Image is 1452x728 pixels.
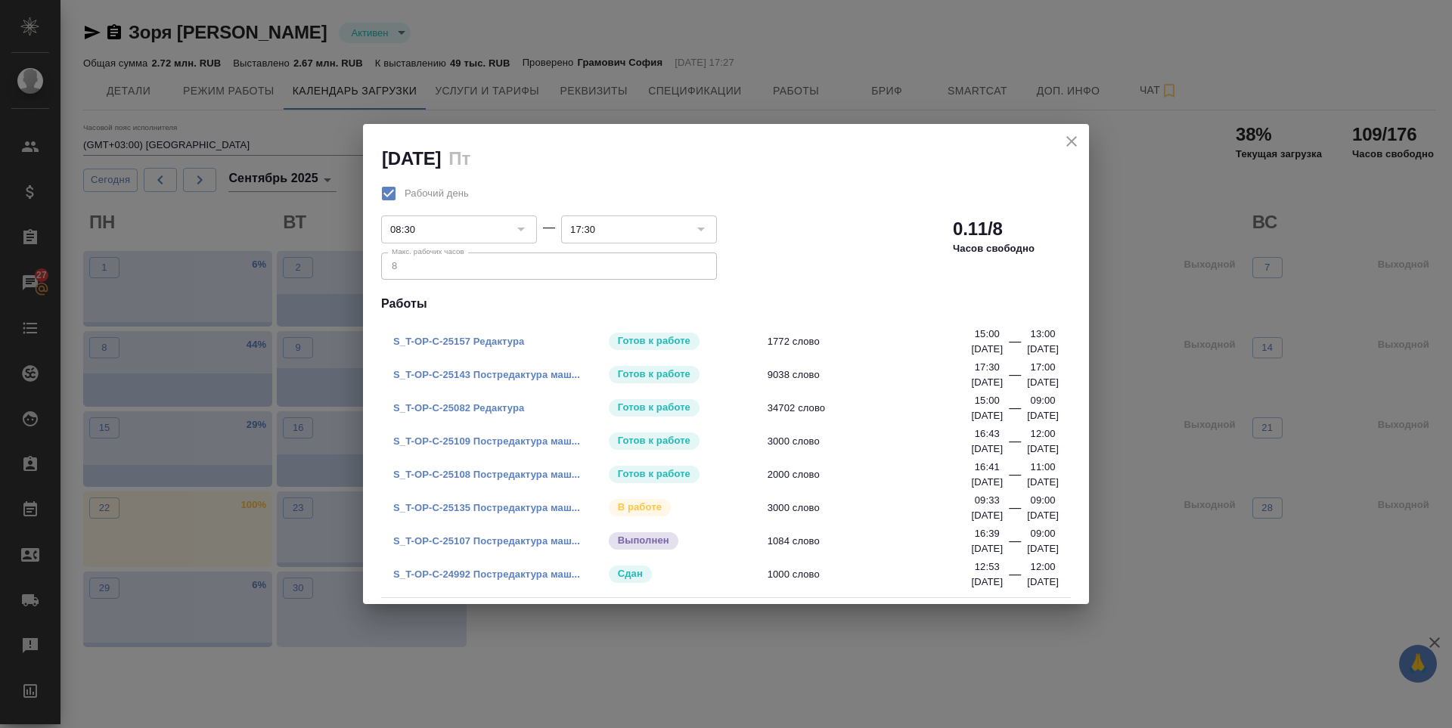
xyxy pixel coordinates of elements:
a: S_T-OP-C-25109 Постредактура маш... [393,435,580,447]
p: 12:00 [1031,559,1056,575]
p: [DATE] [1027,408,1059,423]
a: S_T-OP-C-24992 Постредактура маш... [393,568,580,580]
p: [DATE] [1027,508,1059,523]
p: Готов к работе [618,333,690,349]
p: 16:43 [975,426,1000,441]
h2: Пт [448,148,470,169]
span: 1000 слово [768,567,982,582]
span: 1084 слово [768,534,982,549]
a: S_T-OP-C-25108 Постредактура маш... [393,469,580,480]
p: 09:00 [1031,393,1056,408]
p: 15:00 [975,393,1000,408]
p: 09:00 [1031,493,1056,508]
p: 12:00 [1031,426,1056,441]
div: — [1009,565,1021,590]
div: — [1009,333,1021,357]
div: — [1009,366,1021,390]
h4: Работы [381,295,1071,313]
p: Часов свободно [953,241,1035,256]
p: 12:53 [975,559,1000,575]
span: 3000 слово [768,500,982,516]
p: [DATE] [1027,475,1059,490]
a: S_T-OP-C-25143 Постредактура маш... [393,369,580,380]
p: [DATE] [971,541,1003,556]
a: S_T-OP-C-25135 Постредактура маш... [393,502,580,513]
span: 3000 слово [768,434,982,449]
p: 17:00 [1031,360,1056,375]
div: — [1009,466,1021,490]
span: 34702 слово [768,401,982,416]
h2: [DATE] [382,148,441,169]
p: 09:00 [1031,526,1056,541]
p: [DATE] [1027,375,1059,390]
p: Готов к работе [618,466,690,482]
div: — [1009,432,1021,457]
p: [DATE] [1027,342,1059,357]
span: Рабочий день [405,186,469,201]
p: [DATE] [971,441,1003,457]
button: close [1060,130,1083,153]
p: 11:00 [1031,460,1056,475]
p: Готов к работе [618,400,690,415]
p: В работе [618,500,662,515]
p: 16:41 [975,460,1000,475]
span: 9038 слово [768,367,982,383]
p: 17:30 [975,360,1000,375]
span: 2000 слово [768,467,982,482]
div: — [1009,499,1021,523]
p: Готов к работе [618,433,690,448]
p: Выполнен [618,533,669,548]
p: [DATE] [1027,541,1059,556]
a: S_T-OP-C-25157 Редактура [393,336,524,347]
p: 15:00 [975,327,1000,342]
p: Сдан [618,566,643,581]
p: 13:00 [1031,327,1056,342]
p: [DATE] [1027,441,1059,457]
p: [DATE] [971,408,1003,423]
a: S_T-OP-C-25082 Редактура [393,402,524,414]
p: [DATE] [1027,575,1059,590]
p: Готов к работе [618,367,690,382]
p: 16:39 [975,526,1000,541]
div: — [1009,532,1021,556]
div: — [1009,399,1021,423]
p: [DATE] [971,375,1003,390]
a: S_T-OP-C-25107 Постредактура маш... [393,535,580,547]
span: 1772 слово [768,334,982,349]
p: [DATE] [971,342,1003,357]
p: 09:33 [975,493,1000,508]
div: — [543,218,555,237]
h2: 0.11/8 [953,217,1003,241]
p: [DATE] [971,475,1003,490]
p: [DATE] [971,575,1003,590]
p: [DATE] [971,508,1003,523]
